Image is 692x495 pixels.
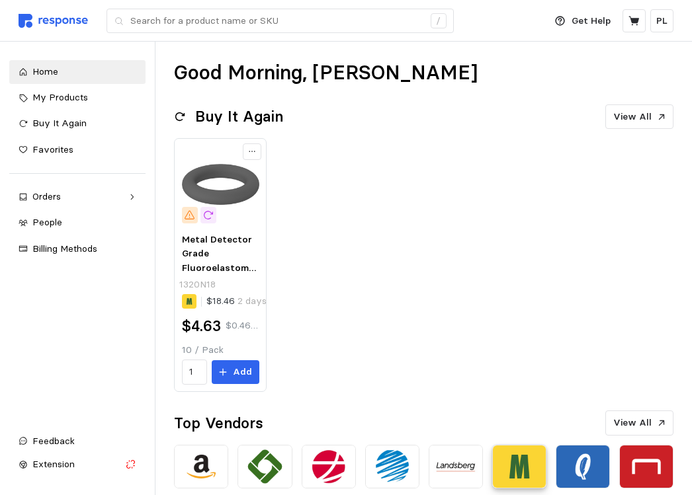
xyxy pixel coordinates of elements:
[492,445,546,488] img: 28d3e18e-6544-46cd-9dd4-0f3bdfdd001e.png
[9,138,146,162] a: Favorites
[32,91,88,103] span: My Products
[195,106,283,127] h2: Buy It Again
[9,237,146,261] a: Billing Methods
[9,185,146,209] a: Orders
[556,445,610,488] img: bfee157a-10f7-4112-a573-b61f8e2e3b38.png
[182,343,259,358] p: 10 / Pack
[613,110,652,124] p: View All
[9,211,146,235] a: People
[32,190,122,204] div: Orders
[650,9,673,32] button: PL
[9,86,146,110] a: My Products
[365,445,419,488] img: 4fb1f975-dd51-453c-b64f-21541b49956d.png
[9,453,146,476] button: Extension
[32,143,73,155] span: Favorites
[32,65,58,77] span: Home
[182,146,259,223] img: 1320n18p1-upJ05-@2x_637692766859484913.png
[206,294,267,309] p: $18.46
[182,316,221,336] h2: $4.63
[32,117,87,129] span: Buy It Again
[9,60,146,84] a: Home
[182,233,258,360] span: Metal Detector Grade Fluoroelastomer O-Ring, Chemical-Resistant, 1/16 Fractional Width, Dash Numb...
[174,445,228,488] img: d7805571-9dbc-467d-9567-a24a98a66352.png
[130,9,423,33] input: Search for a product name or SKU
[431,13,447,29] div: /
[547,9,619,34] button: Get Help
[32,458,75,470] span: Extension
[9,430,146,453] button: Feedback
[572,14,611,28] p: Get Help
[238,445,292,488] img: b57ebca9-4645-4b82-9362-c975cc40820f.png
[189,360,199,384] input: Qty
[302,445,356,488] img: 771c76c0-1592-4d67-9e09-d6ea890d945b.png
[233,365,252,379] p: Add
[656,14,668,28] p: PL
[9,112,146,135] a: Buy It Again
[179,278,216,292] p: 1320N18
[174,413,263,434] h2: Top Vendors
[226,319,259,333] p: $0.463 / unit
[605,104,673,130] button: View All
[32,243,97,254] span: Billing Methods
[613,416,652,430] p: View All
[212,360,259,384] button: Add
[32,216,62,228] span: People
[619,445,673,488] img: 63258c51-adb8-4b2a-9b0d-7eba9747dc41.png
[605,410,673,436] button: View All
[19,14,88,28] img: svg%3e
[32,435,75,447] span: Feedback
[174,60,478,86] h1: Good Morning, [PERSON_NAME]
[429,445,483,488] img: 7d13bdb8-9cc8-4315-963f-af194109c12d.png
[235,295,267,307] span: 2 days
